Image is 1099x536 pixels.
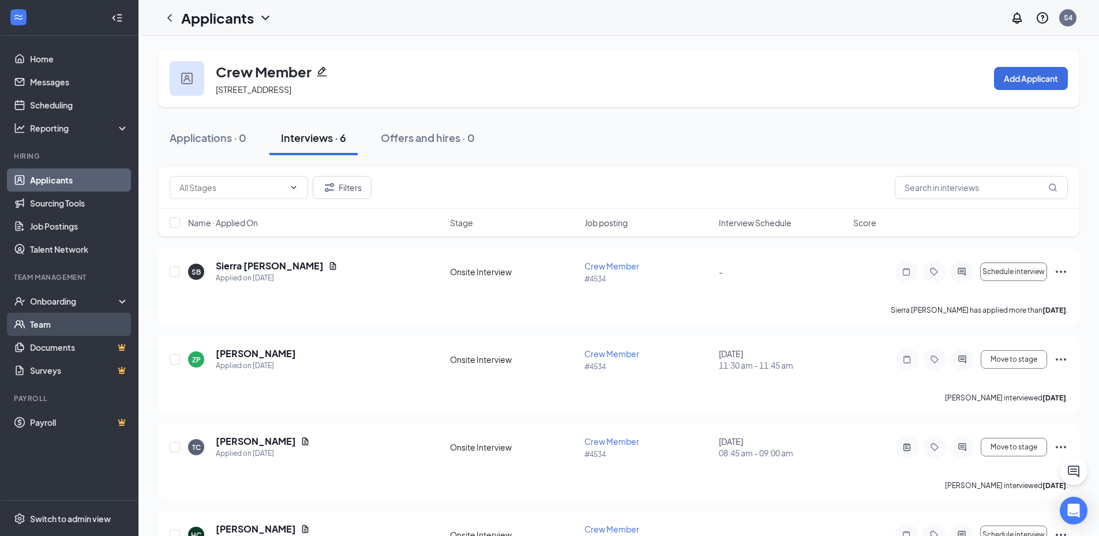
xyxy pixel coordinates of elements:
p: #4534 [584,449,712,459]
svg: Notifications [1010,11,1024,25]
div: Onsite Interview [450,354,577,365]
div: Switch to admin view [30,513,111,524]
a: SurveysCrown [30,359,129,382]
svg: ChevronLeft [163,11,177,25]
p: [PERSON_NAME] interviewed . [945,481,1068,490]
a: Talent Network [30,238,129,261]
div: S4 [1064,13,1072,23]
svg: Tag [928,443,942,452]
div: Payroll [14,393,126,403]
p: Sierra [PERSON_NAME] has applied more than . [891,305,1068,315]
input: All Stages [179,181,284,194]
button: Move to stage [981,438,1047,456]
div: Hiring [14,151,126,161]
svg: Collapse [111,12,123,24]
span: Move to stage [991,355,1037,363]
svg: MagnifyingGlass [1048,183,1057,192]
span: Stage [450,217,473,228]
span: 08:45 am - 09:00 am [719,447,846,459]
svg: ActiveChat [955,355,969,364]
button: ChatActive [1060,458,1087,485]
span: Interview Schedule [719,217,792,228]
input: Search in interviews [895,176,1068,199]
p: [PERSON_NAME] interviewed . [945,393,1068,403]
svg: UserCheck [14,295,25,307]
div: SB [192,267,201,277]
div: Reporting [30,122,129,134]
svg: ActiveChat [955,443,969,452]
span: Schedule interview [982,268,1045,276]
svg: QuestionInfo [1036,11,1049,25]
div: Team Management [14,272,126,282]
span: Job posting [584,217,628,228]
svg: Ellipses [1054,353,1068,366]
div: Applied on [DATE] [216,272,337,284]
span: Crew Member [584,524,639,534]
button: Schedule interview [980,263,1047,281]
span: Score [853,217,876,228]
svg: ChatActive [1067,464,1081,478]
span: - [719,267,723,277]
svg: ChevronDown [289,183,298,192]
b: [DATE] [1042,481,1066,490]
a: Team [30,313,129,336]
h5: [PERSON_NAME] [216,435,296,448]
svg: Note [899,267,913,276]
h5: Sierra [PERSON_NAME] [216,260,324,272]
svg: Analysis [14,122,25,134]
a: Home [30,47,129,70]
button: Move to stage [981,350,1047,369]
a: Messages [30,70,129,93]
svg: Filter [322,181,336,194]
a: DocumentsCrown [30,336,129,359]
div: ZP [192,355,201,365]
span: Crew Member [584,348,639,359]
a: Applicants [30,168,129,192]
a: Sourcing Tools [30,192,129,215]
button: Add Applicant [994,67,1068,90]
svg: Document [301,437,310,446]
svg: ActiveChat [955,267,969,276]
svg: ActiveNote [900,443,914,452]
img: user icon [181,73,193,84]
div: Interviews · 6 [281,130,346,145]
svg: Settings [14,513,25,524]
button: Filter Filters [313,176,372,199]
span: Crew Member [584,261,639,271]
span: Move to stage [991,443,1037,451]
svg: Ellipses [1054,265,1068,279]
h5: [PERSON_NAME] [216,347,296,360]
svg: Document [328,261,337,271]
div: Onsite Interview [450,266,577,278]
div: TC [192,443,201,452]
div: Offers and hires · 0 [381,130,475,145]
div: Applied on [DATE] [216,448,310,459]
div: Onsite Interview [450,441,577,453]
div: Open Intercom Messenger [1060,497,1087,524]
a: Scheduling [30,93,129,117]
svg: Tag [927,267,941,276]
span: 11:30 am - 11:45 am [719,359,846,371]
div: Applications · 0 [170,130,246,145]
span: Crew Member [584,436,639,447]
h3: Crew Member [216,62,312,81]
span: Name · Applied On [188,217,258,228]
p: #4534 [584,362,712,372]
div: Applied on [DATE] [216,360,296,372]
b: [DATE] [1042,393,1066,402]
svg: ChevronDown [258,11,272,25]
div: Onboarding [30,295,119,307]
div: [DATE] [719,348,846,371]
h1: Applicants [181,8,254,28]
span: [STREET_ADDRESS] [216,84,291,95]
div: [DATE] [719,436,846,459]
svg: Document [301,524,310,534]
p: #4534 [584,274,712,284]
svg: WorkstreamLogo [13,12,24,23]
a: Job Postings [30,215,129,238]
h5: [PERSON_NAME] [216,523,296,535]
b: [DATE] [1042,306,1066,314]
svg: Pencil [316,66,328,77]
svg: Ellipses [1054,440,1068,454]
